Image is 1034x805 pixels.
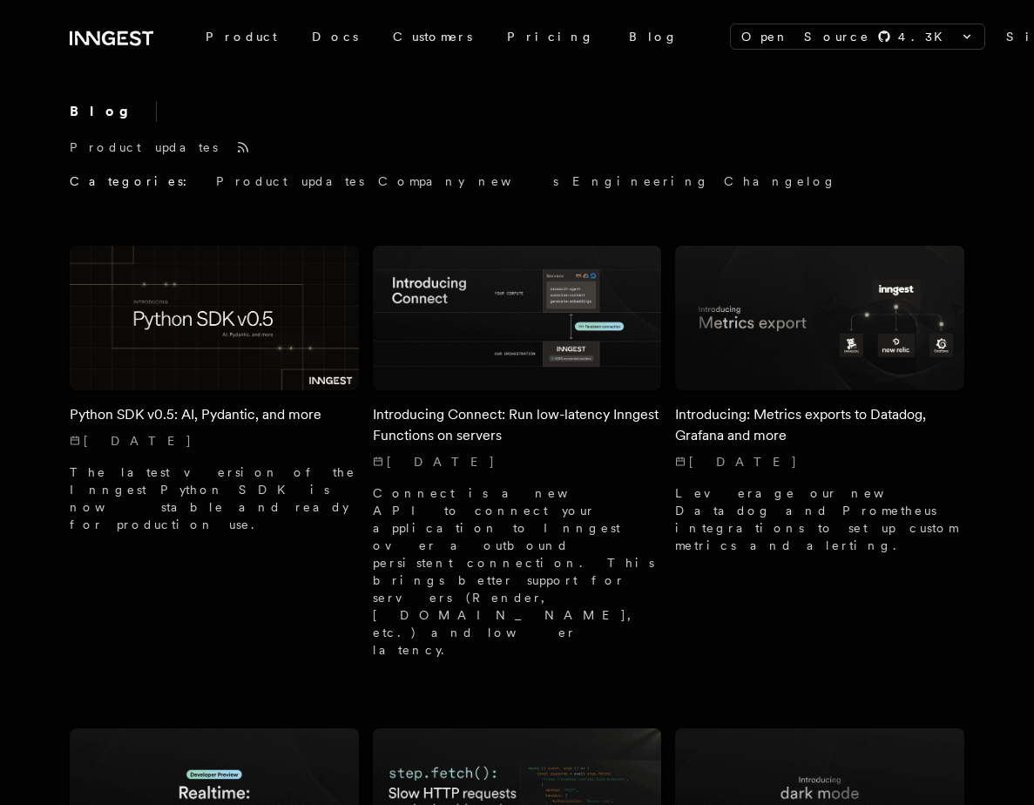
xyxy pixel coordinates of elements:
p: [DATE] [70,432,359,450]
p: Leverage our new Datadog and Prometheus integrations to set up custom metrics and alerting. [675,484,964,554]
h2: Introducing Connect: Run low-latency Inngest Functions on servers [373,404,662,446]
a: Blog [612,21,695,52]
a: Pricing [490,21,612,52]
a: Featured image for Python SDK v0.5: AI, Pydantic, and more blog postPython SDK v0.5: AI, Pydantic... [70,246,359,533]
span: 4.3 K [898,28,953,45]
p: Connect is a new API to connect your application to Inngest over a outbound persistent connection... [373,484,662,659]
a: Changelog [724,172,837,190]
p: [DATE] [675,453,964,470]
span: Categories: [70,172,202,190]
a: Docs [294,21,375,52]
img: Featured image for Python SDK v0.5: AI, Pydantic, and more blog post [70,246,359,390]
h2: Blog [70,101,157,122]
p: Product updates [70,139,218,156]
img: Featured image for Introducing Connect: Run low-latency Inngest Functions on servers blog post [373,246,662,390]
div: Product [188,21,294,52]
h2: Introducing: Metrics exports to Datadog, Grafana and more [675,404,964,446]
a: Engineering [572,172,710,190]
h2: Python SDK v0.5: AI, Pydantic, and more [70,404,359,425]
a: Featured image for Introducing: Metrics exports to Datadog, Grafana and more blog postIntroducing... [675,246,964,554]
a: Featured image for Introducing Connect: Run low-latency Inngest Functions on servers blog postInt... [373,246,662,659]
a: Company news [378,172,558,190]
a: Customers [375,21,490,52]
p: The latest version of the Inngest Python SDK is now stable and ready for production use. [70,463,359,533]
p: [DATE] [373,453,662,470]
a: Product updates [216,172,364,190]
img: Featured image for Introducing: Metrics exports to Datadog, Grafana and more blog post [675,246,964,390]
span: Open Source [741,28,870,45]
